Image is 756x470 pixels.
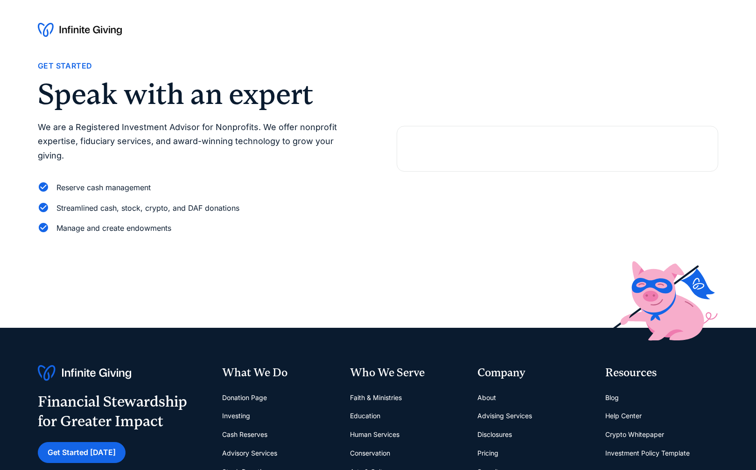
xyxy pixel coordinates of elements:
[222,388,267,407] a: Donation Page
[56,181,151,194] div: Reserve cash management
[222,365,335,381] div: What We Do
[56,202,239,214] div: Streamlined cash, stock, crypto, and DAF donations
[605,407,642,425] a: Help Center
[477,425,512,444] a: Disclosures
[38,442,126,463] a: Get Started [DATE]
[38,120,359,163] p: We are a Registered Investment Advisor for Nonprofits. We offer nonprofit expertise, fiduciary se...
[605,425,664,444] a: Crypto Whitepaper
[477,444,498,463] a: Pricing
[38,392,187,431] div: Financial Stewardship for Greater Impact
[222,425,267,444] a: Cash Reserves
[222,444,277,463] a: Advisory Services
[38,80,359,109] h2: Speak with an expert
[605,444,690,463] a: Investment Policy Template
[38,60,92,72] div: Get Started
[477,388,496,407] a: About
[350,407,380,425] a: Education
[605,365,718,381] div: Resources
[222,407,250,425] a: Investing
[350,425,399,444] a: Human Services
[477,365,590,381] div: Company
[350,365,463,381] div: Who We Serve
[350,388,402,407] a: Faith & Ministries
[605,388,619,407] a: Blog
[56,222,171,235] div: Manage and create endowments
[350,444,390,463] a: Conservation
[477,407,532,425] a: Advising Services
